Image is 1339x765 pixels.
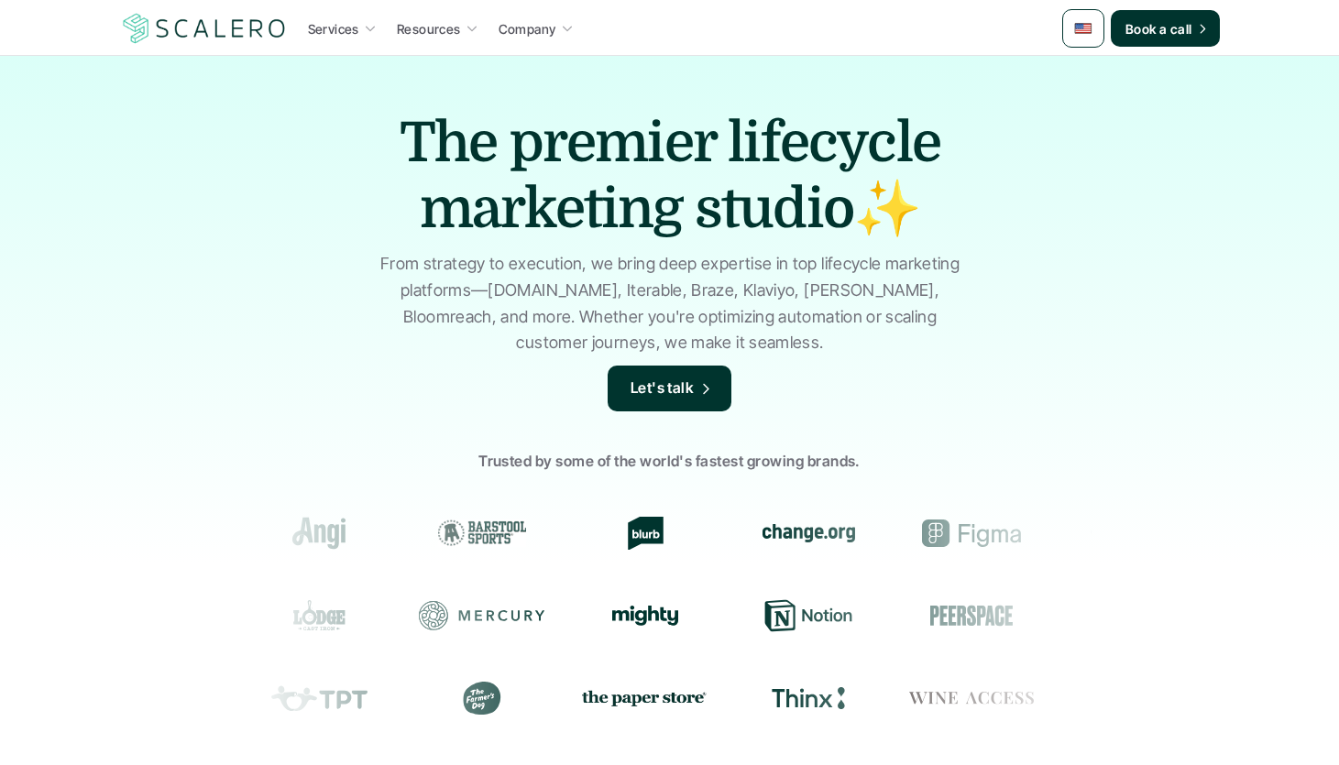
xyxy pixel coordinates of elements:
[372,251,968,356] p: From strategy to execution, we bring deep expertise in top lifecycle marketing platforms—[DOMAIN_...
[1125,19,1192,38] p: Book a call
[499,19,556,38] p: Company
[120,11,289,46] img: Scalero company logotype
[631,377,695,400] p: Let's talk
[397,19,461,38] p: Resources
[120,12,289,45] a: Scalero company logotype
[608,366,732,411] a: Let's talk
[349,110,991,242] h1: The premier lifecycle marketing studio✨
[1111,10,1220,47] a: Book a call
[308,19,359,38] p: Services
[1074,19,1092,38] img: 🇺🇸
